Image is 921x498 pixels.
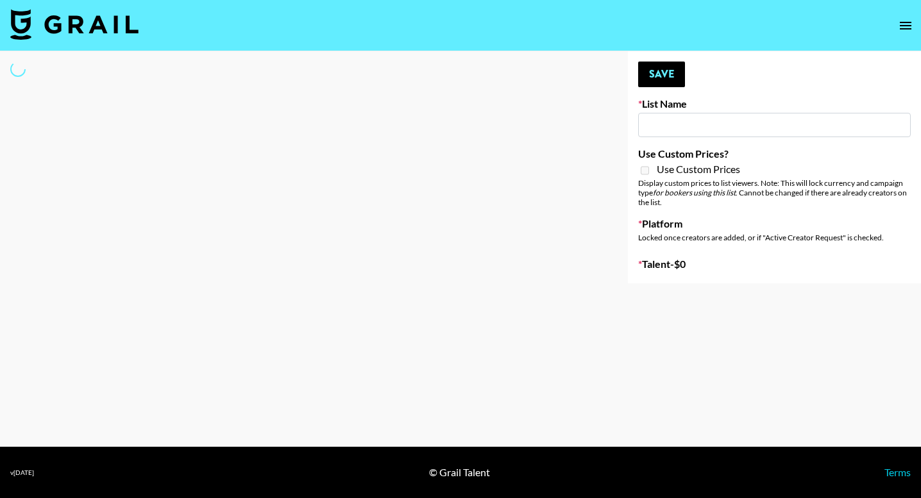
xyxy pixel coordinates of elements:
img: Grail Talent [10,9,139,40]
div: v [DATE] [10,469,34,477]
label: Use Custom Prices? [638,147,911,160]
a: Terms [884,466,911,478]
label: Platform [638,217,911,230]
label: List Name [638,97,911,110]
div: © Grail Talent [429,466,490,479]
div: Locked once creators are added, or if "Active Creator Request" is checked. [638,233,911,242]
button: open drawer [893,13,918,38]
button: Save [638,62,685,87]
em: for bookers using this list [653,188,736,197]
div: Display custom prices to list viewers. Note: This will lock currency and campaign type . Cannot b... [638,178,911,207]
label: Talent - $ 0 [638,258,911,270]
span: Use Custom Prices [657,163,740,176]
